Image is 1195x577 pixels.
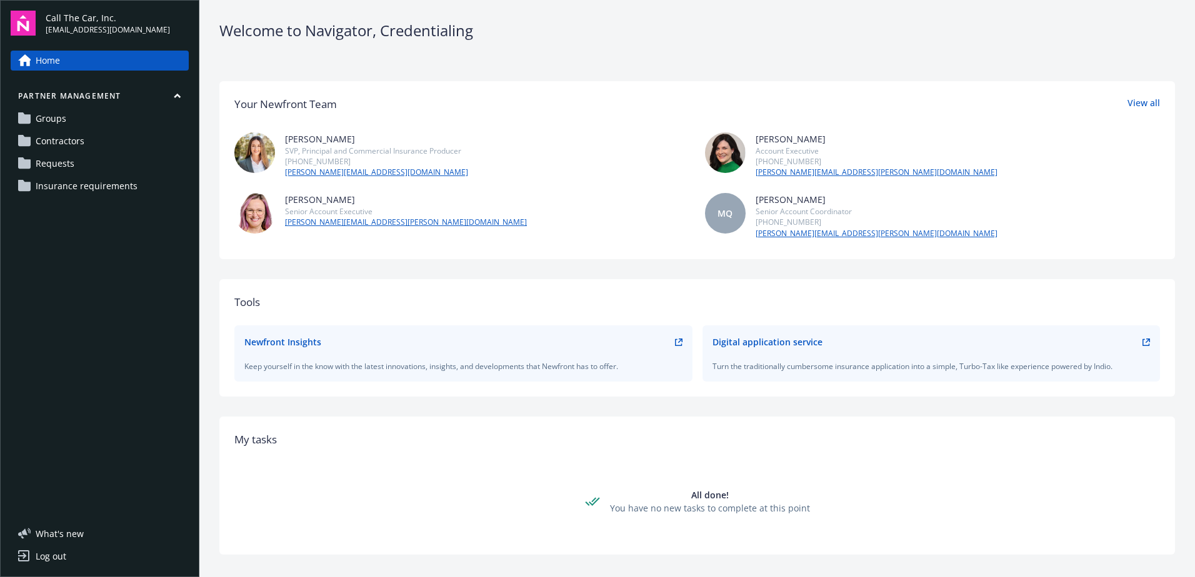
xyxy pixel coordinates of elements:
span: Insurance requirements [36,176,137,196]
span: MQ [717,207,732,220]
div: Your Newfront Team [234,96,337,112]
button: Partner management [11,91,189,106]
div: [PERSON_NAME] [285,132,468,145]
div: You have no new tasks to complete at this point [610,501,810,515]
span: Call The Car, Inc. [46,11,170,24]
img: photo [234,132,275,173]
div: My tasks [234,432,1160,448]
div: Senior Account Coordinator [756,206,997,217]
a: View all [1127,96,1160,112]
span: Groups [36,109,66,129]
a: Home [11,51,189,71]
img: photo [705,132,746,173]
a: [PERSON_NAME][EMAIL_ADDRESS][PERSON_NAME][DOMAIN_NAME] [756,228,997,239]
div: Keep yourself in the know with the latest innovations, insights, and developments that Newfront h... [244,361,682,372]
span: Requests [36,154,74,174]
span: Home [36,51,60,71]
div: Log out [36,546,66,566]
span: Contractors [36,131,84,151]
div: Digital application service [712,335,822,348]
a: Contractors [11,131,189,151]
div: [PHONE_NUMBER] [756,217,997,227]
div: SVP, Principal and Commercial Insurance Producer [285,145,468,156]
div: Turn the traditionally cumbersome insurance application into a simple, Turbo-Tax like experience ... [712,361,1151,372]
a: [PERSON_NAME][EMAIL_ADDRESS][PERSON_NAME][DOMAIN_NAME] [756,167,997,178]
img: navigator-logo.svg [11,11,36,36]
a: Groups [11,109,189,129]
a: [PERSON_NAME][EMAIL_ADDRESS][PERSON_NAME][DOMAIN_NAME] [285,217,527,228]
a: Requests [11,154,189,174]
span: [EMAIL_ADDRESS][DOMAIN_NAME] [46,24,170,36]
div: All done! [610,488,810,501]
a: [PERSON_NAME][EMAIL_ADDRESS][DOMAIN_NAME] [285,167,468,178]
div: [PERSON_NAME] [285,193,527,206]
div: Welcome to Navigator , Credentialing [219,20,1175,41]
div: [PHONE_NUMBER] [756,156,997,167]
div: [PERSON_NAME] [756,132,997,145]
button: What's new [11,527,104,540]
a: Insurance requirements [11,176,189,196]
button: Call The Car, Inc.[EMAIL_ADDRESS][DOMAIN_NAME] [46,11,189,36]
div: Senior Account Executive [285,206,527,217]
img: photo [234,193,275,234]
div: [PHONE_NUMBER] [285,156,468,167]
div: Account Executive [756,145,997,156]
div: [PERSON_NAME] [756,193,997,206]
div: Tools [234,294,1160,310]
span: What ' s new [36,527,84,540]
div: Newfront Insights [244,335,321,348]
